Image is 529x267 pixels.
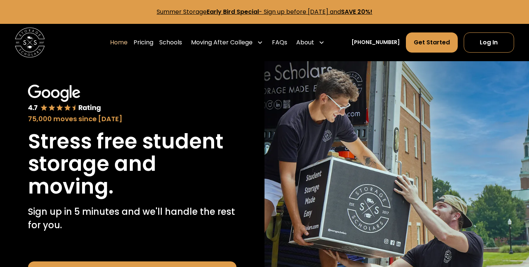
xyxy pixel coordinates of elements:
[159,32,182,53] a: Schools
[28,114,236,124] div: 75,000 moves since [DATE]
[351,38,400,46] a: [PHONE_NUMBER]
[15,28,45,57] img: Storage Scholars main logo
[28,130,236,198] h1: Stress free student storage and moving.
[28,85,101,113] img: Google 4.7 star rating
[110,32,128,53] a: Home
[15,28,45,57] a: home
[293,32,328,53] div: About
[296,38,314,47] div: About
[188,32,266,53] div: Moving After College
[464,32,514,53] a: Log In
[341,7,372,16] strong: SAVE 20%!
[134,32,153,53] a: Pricing
[28,205,236,232] p: Sign up in 5 minutes and we'll handle the rest for you.
[406,32,458,53] a: Get Started
[191,38,253,47] div: Moving After College
[207,7,259,16] strong: Early Bird Special
[157,7,372,16] a: Summer StorageEarly Bird Special- Sign up before [DATE] andSAVE 20%!
[272,32,287,53] a: FAQs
